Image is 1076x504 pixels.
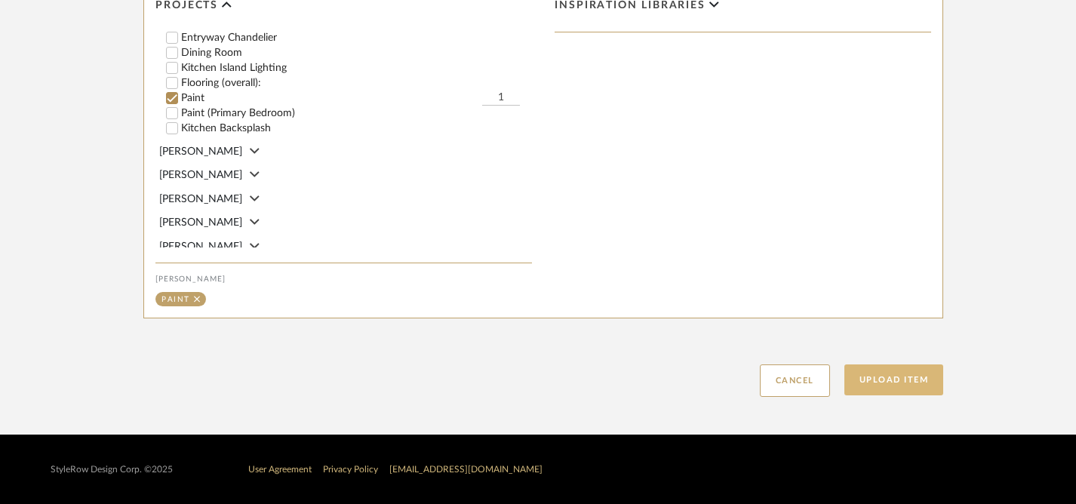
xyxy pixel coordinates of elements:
label: Entryway Chandelier [181,32,532,43]
span: [PERSON_NAME] [159,170,242,180]
label: Paint (Primary Bedroom) [181,108,532,118]
a: [EMAIL_ADDRESS][DOMAIN_NAME] [389,465,543,474]
div: [PERSON_NAME] [155,275,532,284]
span: [PERSON_NAME] [159,194,242,204]
button: Cancel [760,364,830,397]
a: Privacy Policy [323,465,378,474]
label: Dining Room [181,48,532,58]
span: [PERSON_NAME] [159,146,242,157]
a: User Agreement [248,465,312,474]
div: Paint [161,296,190,303]
button: Upload Item [844,364,944,395]
label: Kitchen Island Lighting [181,63,532,73]
label: Flooring (overall): [181,78,532,88]
label: Paint [181,93,482,103]
div: StyleRow Design Corp. ©2025 [51,464,173,475]
span: [PERSON_NAME] [159,217,242,228]
span: [PERSON_NAME] [159,241,242,252]
label: Kitchen Backsplash [181,123,532,134]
